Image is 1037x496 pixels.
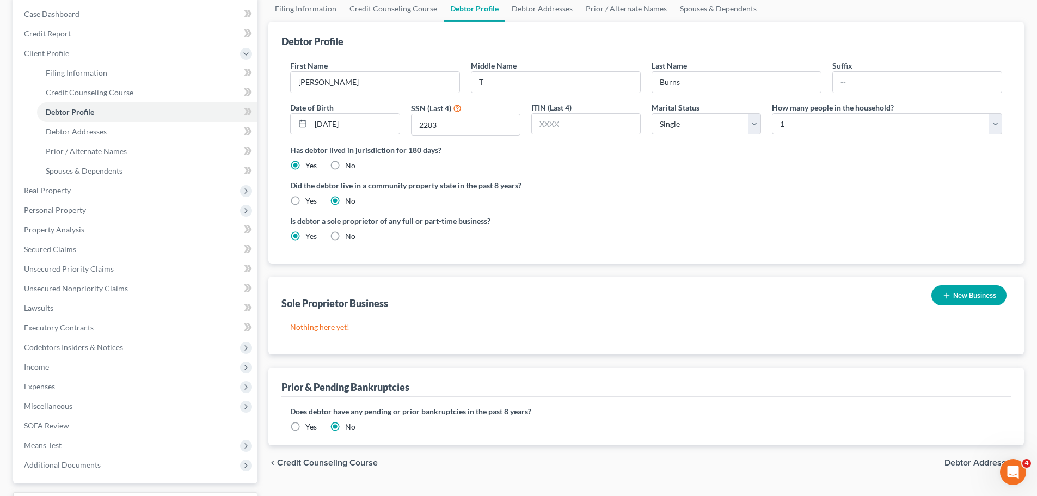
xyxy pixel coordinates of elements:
label: Middle Name [471,60,517,71]
input: XXXX [532,114,640,134]
span: Client Profile [24,48,69,58]
a: Unsecured Nonpriority Claims [15,279,257,298]
a: Property Analysis [15,220,257,240]
label: Yes [305,231,317,242]
label: Did the debtor live in a community property state in the past 8 years? [290,180,1002,191]
span: Expenses [24,382,55,391]
span: Credit Counseling Course [46,88,133,97]
label: Yes [305,195,317,206]
span: Credit Report [24,29,71,38]
span: Filing Information [46,68,107,77]
a: Unsecured Priority Claims [15,259,257,279]
a: Case Dashboard [15,4,257,24]
span: Credit Counseling Course [277,458,378,467]
span: Case Dashboard [24,9,79,19]
label: SSN (Last 4) [411,102,451,114]
span: Means Test [24,440,62,450]
label: No [345,160,355,171]
input: -- [833,72,1002,93]
a: SOFA Review [15,416,257,436]
span: Spouses & Dependents [46,166,122,175]
div: Prior & Pending Bankruptcies [281,381,409,394]
button: Debtor Addresses chevron_right [944,458,1024,467]
label: Marital Status [652,102,699,113]
span: Real Property [24,186,71,195]
div: Debtor Profile [281,35,343,48]
a: Secured Claims [15,240,257,259]
input: -- [291,72,459,93]
label: Date of Birth [290,102,334,113]
input: -- [652,72,821,93]
span: SOFA Review [24,421,69,430]
span: Codebtors Insiders & Notices [24,342,123,352]
a: Filing Information [37,63,257,83]
a: Lawsuits [15,298,257,318]
span: Secured Claims [24,244,76,254]
span: Property Analysis [24,225,84,234]
label: No [345,421,355,432]
label: ITIN (Last 4) [531,102,572,113]
a: Prior / Alternate Names [37,142,257,161]
span: Debtor Addresses [46,127,107,136]
div: Sole Proprietor Business [281,297,388,310]
a: Spouses & Dependents [37,161,257,181]
button: chevron_left Credit Counseling Course [268,458,378,467]
label: Yes [305,160,317,171]
span: Additional Documents [24,460,101,469]
span: Income [24,362,49,371]
label: Has debtor lived in jurisdiction for 180 days? [290,144,1002,156]
button: New Business [931,285,1007,305]
span: Executory Contracts [24,323,94,332]
label: First Name [290,60,328,71]
span: Personal Property [24,205,86,215]
a: Debtor Profile [37,102,257,122]
p: Nothing here yet! [290,322,1002,333]
span: Unsecured Nonpriority Claims [24,284,128,293]
input: XXXX [412,114,520,135]
label: No [345,195,355,206]
label: Does debtor have any pending or prior bankruptcies in the past 8 years? [290,406,1002,417]
i: chevron_left [268,458,277,467]
label: How many people in the household? [772,102,894,113]
input: M.I [471,72,640,93]
a: Executory Contracts [15,318,257,338]
a: Credit Report [15,24,257,44]
label: Last Name [652,60,687,71]
iframe: Intercom live chat [1000,459,1026,485]
a: Credit Counseling Course [37,83,257,102]
span: Lawsuits [24,303,53,313]
a: Debtor Addresses [37,122,257,142]
span: Miscellaneous [24,401,72,411]
span: Prior / Alternate Names [46,146,127,156]
label: No [345,231,355,242]
label: Suffix [832,60,852,71]
span: Debtor Profile [46,107,94,117]
label: Yes [305,421,317,432]
input: MM/DD/YYYY [311,114,399,134]
span: Unsecured Priority Claims [24,264,114,273]
span: 4 [1022,459,1031,468]
span: Debtor Addresses [944,458,1015,467]
label: Is debtor a sole proprietor of any full or part-time business? [290,215,641,226]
